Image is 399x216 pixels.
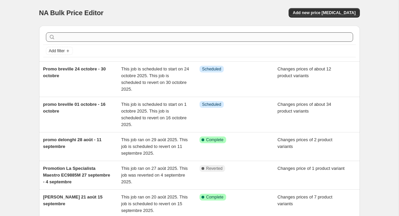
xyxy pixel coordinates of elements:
span: This job is scheduled to start on 1 octobre 2025. This job is scheduled to revert on 16 octobre 2... [121,102,187,127]
span: Changes prices of 7 product variants [277,194,332,206]
span: Add filter [49,48,65,54]
span: promo delonghi 28 août - 11 septembre [43,137,102,149]
span: This job ran on 29 août 2025. This job is scheduled to revert on 11 septembre 2025. [121,137,188,156]
span: This job ran on 20 août 2025. This job is scheduled to revert on 15 septembre 2025. [121,194,188,213]
span: Scheduled [202,102,221,107]
button: Add new price [MEDICAL_DATA] [289,8,360,18]
span: Complete [206,194,223,200]
span: Add new price [MEDICAL_DATA] [293,10,355,16]
span: Promo breville 24 octobre - 30 octobre [43,66,106,78]
span: NA Bulk Price Editor [39,9,104,17]
span: Changes prices of about 12 product variants [277,66,331,78]
button: Add filter [46,47,73,55]
span: Reverted [206,166,223,171]
span: promo breville 01 octobre - 16 octobre [43,102,106,114]
span: Changes prices of 2 product variants [277,137,332,149]
span: Changes price of 1 product variant [277,166,345,171]
span: [PERSON_NAME] 21 août 15 septembre [43,194,103,206]
span: Promotion La Specialista Maestro EC9885M 27 septembre - 4 septembre [43,166,110,184]
span: Scheduled [202,66,221,72]
span: Complete [206,137,223,143]
span: This job ran on 27 août 2025. This job was reverted on 4 septembre 2025. [121,166,188,184]
span: This job is scheduled to start on 24 octobre 2025. This job is scheduled to revert on 30 octobre ... [121,66,189,92]
span: Changes prices of about 34 product variants [277,102,331,114]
